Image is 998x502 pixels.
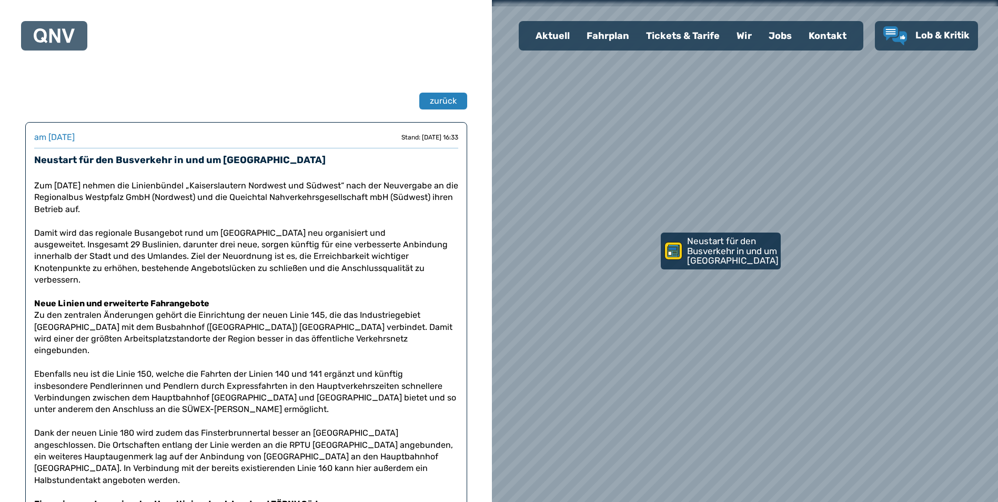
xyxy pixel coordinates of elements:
[34,28,75,43] img: QNV Logo
[578,22,638,49] a: Fahrplan
[34,286,458,357] p: Zu den zentralen Änderungen gehört die Einrichtung der neuen Linie 145, die das Industriegebiet [...
[687,236,779,266] p: Neustart für den Busverkehr in und um [GEOGRAPHIC_DATA]
[401,133,458,142] div: Stand: [DATE] 16:33
[34,298,209,308] strong: Neue Linien und erweiterte Fahrangebote
[430,95,457,107] span: zurück
[34,357,458,416] p: Ebenfalls neu ist die Linie 150, welche die Fahrten der Linien 140 und 141 ergänzt und künftig in...
[34,153,458,167] h3: Neustart für den Busverkehr in und um [GEOGRAPHIC_DATA]
[883,26,970,45] a: Lob & Kritik
[34,25,75,46] a: QNV Logo
[34,180,458,215] p: Zum [DATE] nehmen die Linienbündel „Kaiserslautern Nordwest und Südwest“ nach der Neuvergabe an d...
[638,22,728,49] a: Tickets & Tarife
[34,227,458,286] p: Damit wird das regionale Busangebot rund um [GEOGRAPHIC_DATA] neu organisiert und ausgeweitet. In...
[728,22,760,49] a: Wir
[661,233,781,269] a: Neustart für den Busverkehr in und um [GEOGRAPHIC_DATA]
[661,233,777,269] div: Neustart für den Busverkehr in und um [GEOGRAPHIC_DATA]
[527,22,578,49] a: Aktuell
[419,93,467,109] button: zurück
[34,131,75,144] div: am [DATE]
[915,29,970,41] span: Lob & Kritik
[800,22,855,49] a: Kontakt
[760,22,800,49] a: Jobs
[34,416,458,486] p: Dank der neuen Linie 180 wird zudem das Finsterbrunnertal besser an [GEOGRAPHIC_DATA] angeschloss...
